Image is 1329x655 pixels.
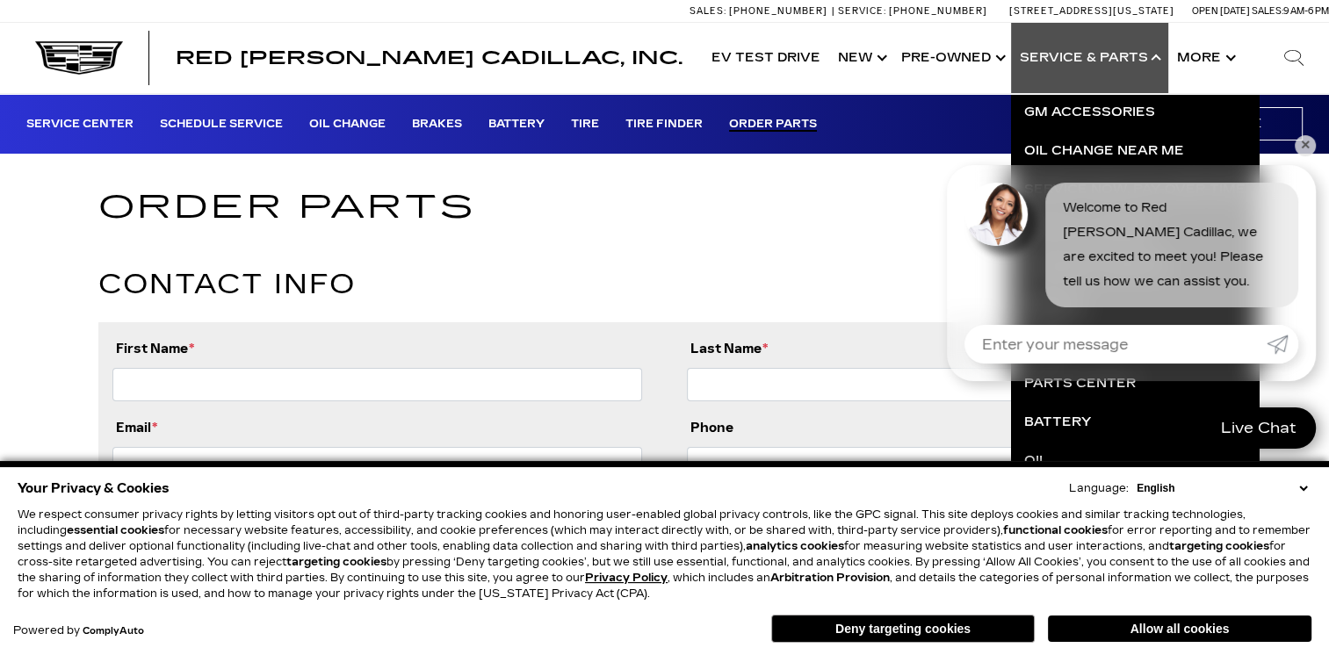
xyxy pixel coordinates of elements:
label: Last Name [687,336,768,361]
div: Search [1259,23,1329,93]
u: Privacy Policy [585,572,668,584]
label: Phone [687,415,733,440]
a: Oil [1011,442,1259,480]
strong: targeting cookies [1169,540,1269,552]
img: Agent profile photo [964,183,1028,246]
a: Red [PERSON_NAME] Cadillac, Inc. [176,49,683,67]
a: New [829,23,892,93]
div: Powered by [13,625,144,637]
a: Brakes [412,118,462,132]
a: Oil Change [309,118,386,132]
a: GM Accessories [1011,93,1259,132]
a: [STREET_ADDRESS][US_STATE] [1009,5,1174,17]
a: Battery [1011,403,1259,442]
a: Service & Parts [1011,23,1168,93]
label: Email [112,415,157,440]
h1: Order Parts [98,182,1231,234]
a: Oil Change near Me [1011,132,1259,170]
a: Live Chat [1202,407,1316,449]
a: Tire [571,118,599,132]
span: 9 AM-6 PM [1283,5,1329,17]
div: Language: [1069,483,1129,493]
a: Service Center [26,118,134,132]
h2: Contact Info [98,262,1231,308]
span: Live Chat [1212,418,1305,438]
div: Welcome to Red [PERSON_NAME] Cadillac, we are excited to meet you! Please tell us how we can assi... [1045,183,1298,307]
img: Cadillac Dark Logo with Cadillac White Text [35,41,123,75]
strong: Arbitration Provision [770,572,890,584]
strong: functional cookies [1003,524,1108,536]
a: Submit [1267,325,1298,363]
a: Pre-Owned [892,23,1011,93]
strong: targeting cookies [286,556,386,568]
a: Service: [PHONE_NUMBER] [832,6,992,16]
strong: analytics cookies [746,540,844,552]
select: Language Select [1132,480,1311,496]
span: Sales: [1252,5,1283,17]
strong: essential cookies [67,524,164,536]
span: Red [PERSON_NAME] Cadillac, Inc. [176,47,683,68]
a: Parts Center [1011,364,1259,403]
label: First Name [112,336,194,361]
a: Tire Finder [625,118,703,132]
span: Service: [838,5,886,17]
a: Order Parts [729,118,817,132]
span: [PHONE_NUMBER] [889,5,987,17]
button: Deny targeting cookies [771,615,1035,643]
button: More [1168,23,1241,93]
a: Battery [488,118,545,132]
a: Schedule Service [160,118,283,132]
a: ComplyAuto [83,626,144,637]
p: We respect consumer privacy rights by letting visitors opt out of third-party tracking cookies an... [18,507,1311,601]
button: Allow all cookies [1048,615,1311,642]
span: Your Privacy & Cookies [18,476,170,500]
span: Open [DATE] [1192,5,1250,17]
span: Sales: [690,5,726,17]
span: [PHONE_NUMBER] [729,5,827,17]
input: Enter your message [964,325,1267,363]
a: Sales: [PHONE_NUMBER] [690,6,832,16]
a: EV Test Drive [703,23,829,93]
